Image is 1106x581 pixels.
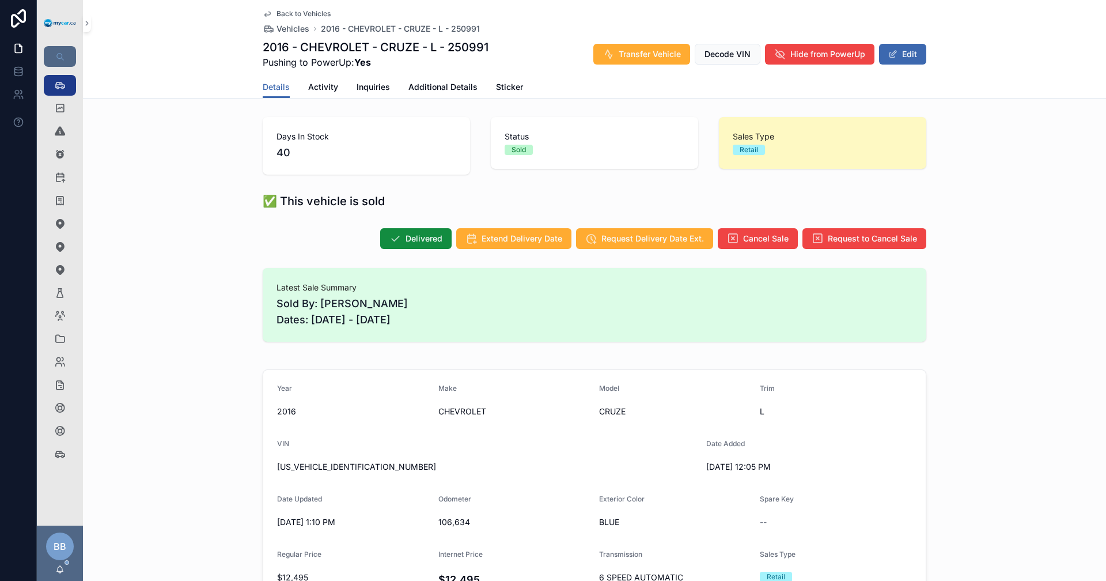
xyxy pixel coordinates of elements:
[44,19,76,28] img: App logo
[276,145,456,161] span: 40
[277,406,429,417] span: 2016
[54,539,66,553] span: BB
[277,461,697,473] span: [US_VEHICLE_IDENTIFICATION_NUMBER]
[277,516,429,528] span: [DATE] 1:10 PM
[308,77,338,100] a: Activity
[496,77,523,100] a: Sticker
[760,406,912,417] span: L
[277,550,321,559] span: Regular Price
[276,23,309,35] span: Vehicles
[599,384,619,393] span: Model
[593,44,690,65] button: Transfer Vehicle
[263,193,385,209] h1: ✅ This vehicle is sold
[828,233,917,244] span: Request to Cancel Sale
[733,131,912,142] span: Sales Type
[601,233,704,244] span: Request Delivery Date Ext.
[760,495,794,503] span: Spare Key
[276,282,912,293] span: Latest Sale Summary
[276,9,331,18] span: Back to Vehicles
[321,23,480,35] a: 2016 - CHEVROLET - CRUZE - L - 250991
[599,495,645,503] span: Exterior Color
[576,228,713,249] button: Request Delivery Date Ext.
[277,384,292,393] span: Year
[406,233,442,244] span: Delivered
[599,550,642,559] span: Transmission
[276,296,912,328] span: Sold By: [PERSON_NAME] Dates: [DATE] - [DATE]
[438,516,590,528] span: 106,634
[263,9,331,18] a: Back to Vehicles
[743,233,789,244] span: Cancel Sale
[706,461,858,473] span: [DATE] 12:05 PM
[438,384,457,393] span: Make
[357,77,390,100] a: Inquiries
[263,55,488,69] span: Pushing to PowerUp:
[277,439,289,448] span: VIN
[718,228,798,249] button: Cancel Sale
[512,145,526,155] div: Sold
[408,77,478,100] a: Additional Details
[263,39,488,55] h1: 2016 - CHEVROLET - CRUZE - L - 250991
[599,406,751,417] span: CRUZE
[438,495,471,503] span: Odometer
[380,228,452,249] button: Delivered
[760,384,775,393] span: Trim
[740,145,758,155] div: Retail
[37,67,83,480] div: scrollable content
[760,550,796,559] span: Sales Type
[357,81,390,93] span: Inquiries
[599,516,751,528] span: BLUE
[456,228,571,249] button: Extend Delivery Date
[276,131,456,142] span: Days In Stock
[619,48,681,60] span: Transfer Vehicle
[408,81,478,93] span: Additional Details
[496,81,523,93] span: Sticker
[760,516,767,528] span: --
[438,406,590,417] span: CHEVROLET
[695,44,760,65] button: Decode VIN
[438,550,483,559] span: Internet Price
[482,233,562,244] span: Extend Delivery Date
[802,228,926,249] button: Request to Cancel Sale
[263,23,309,35] a: Vehicles
[263,77,290,99] a: Details
[706,439,745,448] span: Date Added
[354,56,371,68] strong: Yes
[790,48,865,60] span: Hide from PowerUp
[308,81,338,93] span: Activity
[704,48,751,60] span: Decode VIN
[505,131,684,142] span: Status
[263,81,290,93] span: Details
[765,44,874,65] button: Hide from PowerUp
[277,495,322,503] span: Date Updated
[879,44,926,65] button: Edit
